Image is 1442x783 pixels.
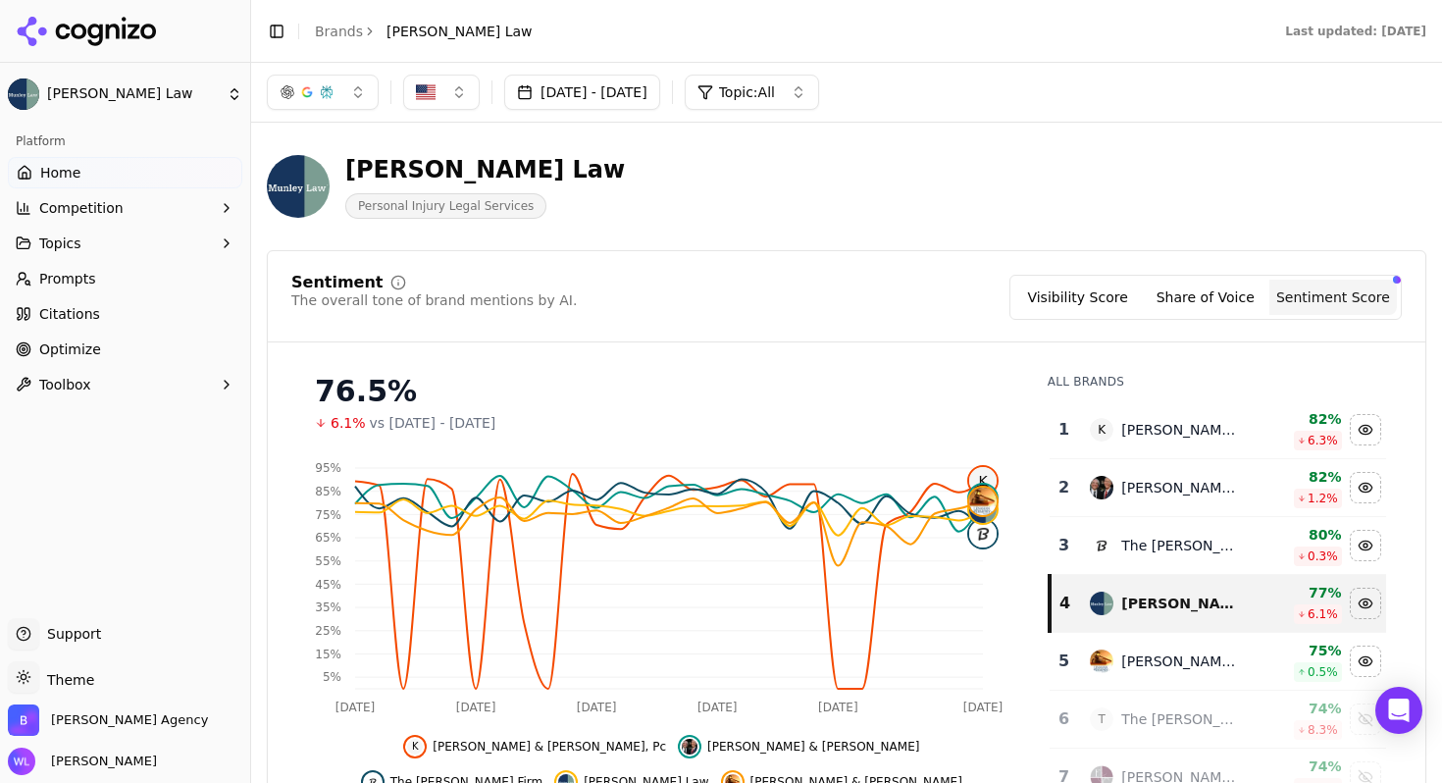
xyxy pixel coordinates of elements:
[1375,687,1422,734] div: Open Intercom Messenger
[8,705,39,736] img: Bob Agency
[39,375,91,394] span: Toolbox
[1257,641,1342,660] div: 75%
[416,82,436,102] img: US
[1090,707,1113,731] span: T
[8,157,242,188] a: Home
[1350,414,1381,445] button: Hide kline & specter, pc data
[678,735,919,758] button: Hide kline & specter data
[407,739,423,755] span: K
[1257,409,1342,429] div: 82%
[331,413,366,433] span: 6.1%
[1050,633,1386,691] tr: 5lenahan & dempsey[PERSON_NAME] & [PERSON_NAME]75%0.5%Hide lenahan & dempsey data
[8,263,242,294] a: Prompts
[1350,646,1381,677] button: Hide lenahan & dempsey data
[433,739,666,755] span: [PERSON_NAME] & [PERSON_NAME], Pc
[8,192,242,224] button: Competition
[1050,691,1386,749] tr: 6TThe [PERSON_NAME] Law Firm74%8.3%Show the reiff law firm data
[8,369,242,400] button: Toolbox
[1050,401,1386,459] tr: 1K[PERSON_NAME] & [PERSON_NAME], Pc82%6.3%Hide kline & specter, pc data
[315,508,341,522] tspan: 75%
[1014,280,1142,315] button: Visibility Score
[8,126,242,157] div: Platform
[1057,650,1071,673] div: 5
[1059,592,1071,615] div: 4
[51,711,208,729] span: Bob Agency
[969,520,997,548] img: the levin firm
[719,82,775,102] span: Topic: All
[39,198,124,218] span: Competition
[315,648,341,661] tspan: 15%
[1350,588,1381,619] button: Hide munley law data
[1257,583,1342,602] div: 77%
[707,739,919,755] span: [PERSON_NAME] & [PERSON_NAME]
[40,163,80,183] span: Home
[1257,699,1342,718] div: 74%
[315,24,363,39] a: Brands
[39,624,101,644] span: Support
[1269,280,1397,315] button: Sentiment Score
[39,339,101,359] span: Optimize
[323,670,341,684] tspan: 5%
[1090,534,1113,557] img: the levin firm
[43,753,157,770] span: [PERSON_NAME]
[1257,525,1342,545] div: 80%
[291,275,383,290] div: Sentiment
[1308,664,1338,680] span: 0.5 %
[8,705,208,736] button: Open organization switcher
[8,748,157,775] button: Open user button
[39,672,94,688] span: Theme
[315,374,1008,409] div: 76.5%
[315,624,341,638] tspan: 25%
[39,304,100,324] span: Citations
[315,578,341,592] tspan: 45%
[963,701,1004,714] tspan: [DATE]
[1057,534,1071,557] div: 3
[504,75,660,110] button: [DATE] - [DATE]
[345,154,625,185] div: [PERSON_NAME] Law
[1121,652,1241,671] div: [PERSON_NAME] & [PERSON_NAME]
[1121,709,1241,729] div: The [PERSON_NAME] Law Firm
[8,334,242,365] a: Optimize
[1050,575,1386,633] tr: 4munley law[PERSON_NAME] Law77%6.1%Hide munley law data
[1142,280,1269,315] button: Share of Voice
[386,22,533,41] span: [PERSON_NAME] Law
[315,485,341,498] tspan: 85%
[1308,722,1338,738] span: 8.3 %
[1090,592,1113,615] img: munley law
[8,228,242,259] button: Topics
[969,488,997,515] img: lenahan & dempsey
[39,269,96,288] span: Prompts
[1308,433,1338,448] span: 6.3 %
[1057,476,1071,499] div: 2
[1308,606,1338,622] span: 6.1 %
[577,701,617,714] tspan: [DATE]
[1057,707,1071,731] div: 6
[682,739,697,755] img: kline & specter
[8,298,242,330] a: Citations
[1090,476,1113,499] img: kline & specter
[8,78,39,110] img: Munley Law
[1050,459,1386,517] tr: 2kline & specter[PERSON_NAME] & [PERSON_NAME]82%1.2%Hide kline & specter data
[1090,418,1113,442] span: K
[1308,491,1338,506] span: 1.2 %
[403,735,666,758] button: Hide kline & specter, pc data
[345,193,546,219] span: Personal Injury Legal Services
[47,85,219,103] span: [PERSON_NAME] Law
[969,467,997,495] span: K
[1121,420,1241,440] div: [PERSON_NAME] & [PERSON_NAME], Pc
[697,701,738,714] tspan: [DATE]
[1121,594,1241,613] div: [PERSON_NAME] Law
[1048,374,1386,390] div: All Brands
[1350,530,1381,561] button: Hide the levin firm data
[1350,472,1381,503] button: Hide kline & specter data
[335,701,376,714] tspan: [DATE]
[267,155,330,218] img: Munley Law
[1350,704,1381,735] button: Show the reiff law firm data
[315,22,533,41] nav: breadcrumb
[818,701,858,714] tspan: [DATE]
[1257,467,1342,487] div: 82%
[1285,24,1426,39] div: Last updated: [DATE]
[315,554,341,568] tspan: 55%
[291,290,577,310] div: The overall tone of brand mentions by AI.
[456,701,496,714] tspan: [DATE]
